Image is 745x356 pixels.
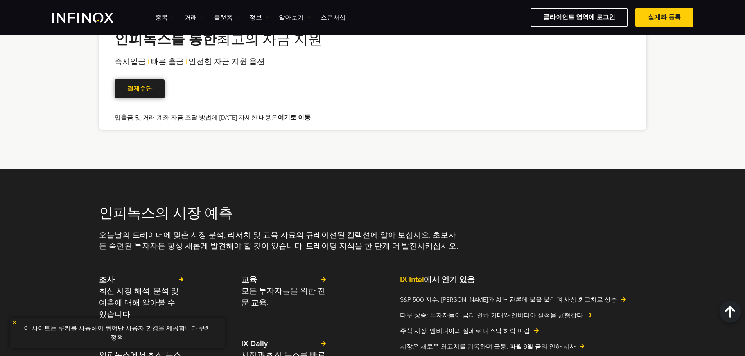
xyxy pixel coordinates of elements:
[400,275,424,284] span: IX Intel
[99,285,185,320] p: 최신 시장 해석, 분석 및 예측에 대해 알아볼 수 있습니다.
[400,326,646,336] a: 주식 시장, 엔비디아의 실패로 나스닥 하락 마감
[531,8,628,27] a: 클라이언트 영역에 로그인
[115,31,322,48] h2: 최고의 자금 지원
[188,57,265,66] span: 안전한 자금 지원 옵션
[241,275,257,284] strong: 교육
[185,57,187,66] span: |
[99,275,115,284] strong: 조사
[99,274,185,320] a: 조사 최신 시장 해석, 분석 및 예측에 대해 알아볼 수 있습니다.
[241,339,268,349] strong: IX Daily
[278,114,311,122] a: 여기로 이동
[400,275,475,284] strong: 에서 인기 있음
[99,230,460,252] p: 오늘날의 트레이더에 맞춘 시장 분석, 리서치 및 교육 자료의 큐레이션된 컬렉션에 알아 보십시오. 초보자든 숙련된 투자자든 항상 새롭게 발견해야 할 것이 있습니다. 트레이딩 지...
[635,8,693,27] a: 실계좌 등록
[321,13,346,22] a: 스폰서십
[241,285,327,309] p: 모든 투자자들을 위한 전문 교육.
[279,13,311,22] a: 알아보기
[241,274,327,309] a: 교육 모든 투자자들을 위한 전문 교육.
[400,295,646,304] a: S&P 500 지수, [PERSON_NAME]가 AI 낙관론에 불을 붙이며 사상 최고치로 상승
[115,31,217,48] strong: 인피녹스를 통한
[214,13,240,22] a: 플랫폼
[115,113,322,122] p: 입출금 및 거래 계좌 자금 조달 방법에 [DATE] 자세한 내용은
[115,79,165,98] a: 결제수단
[155,13,175,22] a: 종목
[250,13,269,22] a: 정보
[147,57,149,66] span: |
[12,320,17,325] img: yellow close icon
[14,322,221,344] p: 이 사이트는 쿠키를 사용하여 뛰어난 사용자 환경을 제공합니다. .
[400,342,646,351] a: 시장은 새로운 최고치를 기록하며 급등, 파월 9월 금리 인하 시사
[52,13,132,23] a: INFINOX Logo
[99,205,646,222] h2: 인피녹스의 시장 예측
[185,13,204,22] a: 거래
[151,57,184,66] span: 빠른 출금
[115,57,146,66] span: 즉시입금
[400,311,646,320] a: 다우 상승: 투자자들이 금리 인하 기대와 엔비디아 실적을 균형잡다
